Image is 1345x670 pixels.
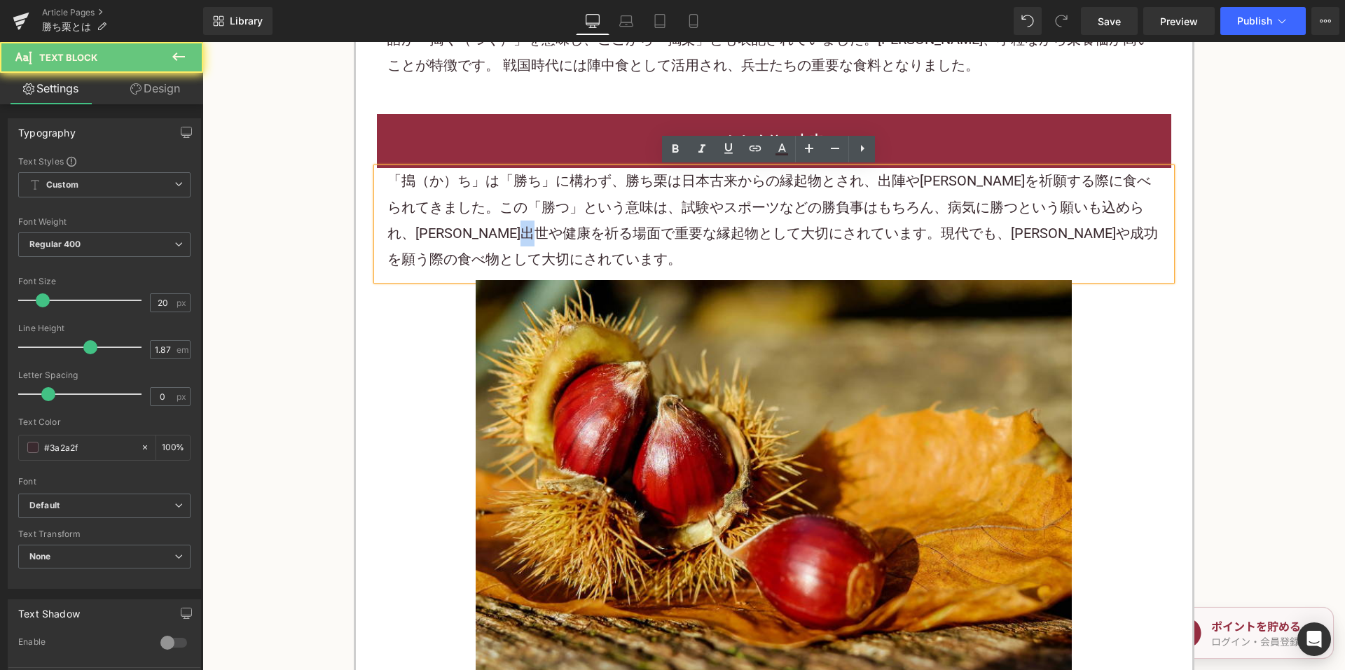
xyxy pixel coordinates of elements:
div: Text Color [18,417,191,427]
a: Design [104,73,206,104]
span: Save [1098,14,1121,29]
i: Default [29,500,60,512]
img: 勝ち栗とは [273,238,869,648]
span: px [177,392,188,401]
div: % [156,435,190,460]
a: Preview [1143,7,1215,35]
span: Publish [1237,15,1272,27]
div: Text Transform [18,529,191,539]
span: em [177,345,188,354]
div: Text Shadow [18,600,80,620]
a: Desktop [576,7,609,35]
b: Custom [46,179,78,191]
span: 勝ち栗とは [42,21,91,32]
button: Publish [1220,7,1306,35]
span: px [177,298,188,307]
b: Regular 400 [29,239,81,249]
span: Text Block [39,52,97,63]
div: Font Size [18,277,191,286]
button: Redo [1047,7,1075,35]
font: 「搗（か）ち」は「勝ち」に構わず、勝ち栗は日本古来からの縁起物とされ、出陣や[PERSON_NAME]を祈願する際に食べられてきました。この「勝つ」という意味は、試験やスポーツなどの勝負事はもち... [185,130,956,225]
span: Library [230,15,263,27]
div: Enable [18,636,146,651]
button: Undo [1014,7,1042,35]
a: Mobile [677,7,710,35]
b: None [29,551,51,561]
a: Tablet [643,7,677,35]
button: More [1311,7,1339,35]
div: Letter Spacing [18,370,191,380]
div: Font Weight [18,217,191,227]
input: Color [44,440,134,455]
span: Preview [1160,14,1198,29]
div: Text Styles [18,155,191,167]
div: Font [18,477,191,487]
div: Line Height [18,323,191,333]
a: New Library [203,7,273,35]
div: Open Intercom Messenger [1297,622,1331,656]
div: Typography [18,119,76,139]
font: かちぐりの由来 [523,90,621,107]
a: Laptop [609,7,643,35]
a: Article Pages [42,7,203,18]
